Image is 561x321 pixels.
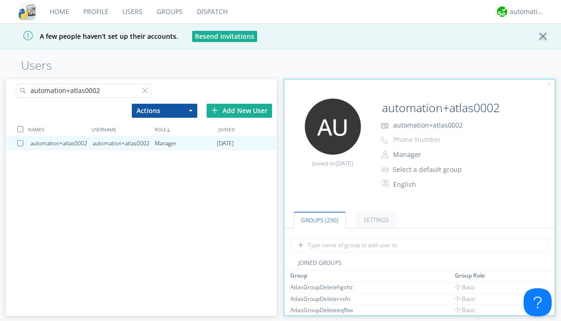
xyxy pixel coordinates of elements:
div: automation+atlas0002 [30,136,93,150]
div: Add New User [207,104,272,118]
button: Resend Invitations [192,31,257,42]
img: person-outline.svg [381,151,388,158]
iframe: Toggle Customer Support [524,288,552,316]
button: Actions [132,104,197,118]
button: Manager [390,148,483,161]
span: [DATE] [217,136,234,150]
span: Basic [455,295,475,303]
span: [DATE] [336,159,353,167]
span: Basic [455,306,475,314]
input: Name [378,99,529,117]
div: automation+atlas0002 [93,136,155,150]
div: USERNAME [89,122,152,136]
div: AtlasGroupDeletehgohz [290,283,360,291]
a: Groups (290) [294,212,346,228]
div: Select a default group [393,165,471,174]
th: Toggle SortBy [453,270,507,281]
img: 373638.png [305,99,361,155]
th: Toggle SortBy [507,270,529,281]
div: AtlasGroupDeleteeqfbw [290,306,360,314]
input: Search users [16,84,151,98]
img: icon-alert-users-thin-outline.svg [381,163,390,176]
div: NAMES [26,122,89,136]
span: Joined on [312,159,353,167]
div: automation+atlas [510,7,545,16]
img: phone-outline.svg [381,136,388,144]
div: JOINED GROUPS [284,259,555,270]
a: automation+atlas0002automation+atlas0002Manager[DATE] [6,136,277,150]
div: Manager [155,136,217,150]
div: ROLE [152,122,216,136]
input: Type name of group to add user to [291,238,548,252]
span: Basic [455,283,475,291]
span: automation+atlas0002 [393,121,463,129]
img: cddb5a64eb264b2086981ab96f4c1ba7 [19,3,36,20]
img: plus.svg [211,107,218,114]
img: cancel.svg [546,82,553,88]
th: Toggle SortBy [289,270,453,281]
span: A few people haven't set up their accounts. [7,32,178,41]
img: In groups with Translation enabled, this user's messages will be automatically translated to and ... [381,178,391,189]
img: d2d01cd9b4174d08988066c6d424eccd [497,7,507,17]
a: Settings [356,212,396,228]
div: JOINED [216,122,279,136]
div: AtlasGroupDeletervsfo [290,295,360,303]
div: English [393,180,471,189]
